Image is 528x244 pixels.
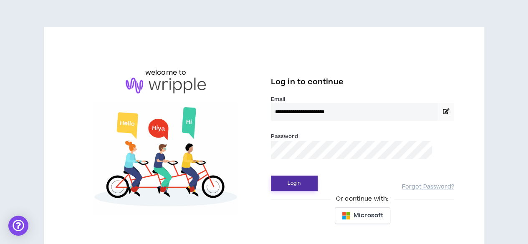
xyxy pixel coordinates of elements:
[74,102,257,215] img: Welcome to Wripple
[330,194,394,204] span: Or continue with:
[145,68,187,78] h6: welcome to
[402,183,454,191] a: Forgot Password?
[271,96,454,103] label: Email
[271,77,344,87] span: Log in to continue
[271,133,298,140] label: Password
[8,216,28,236] div: Open Intercom Messenger
[271,176,318,191] button: Login
[126,78,206,93] img: logo-brand.png
[335,207,390,224] button: Microsoft
[354,211,383,220] span: Microsoft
